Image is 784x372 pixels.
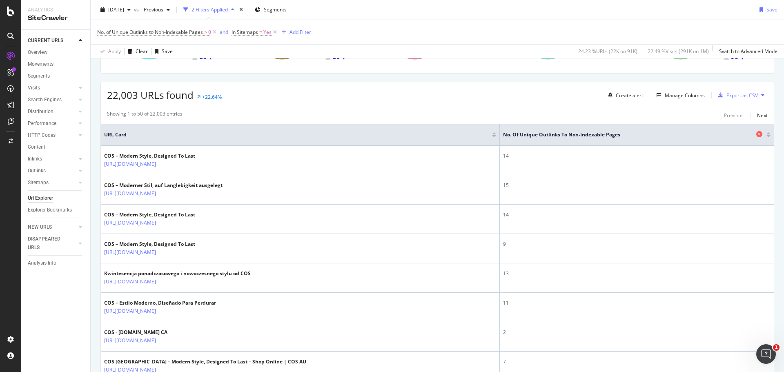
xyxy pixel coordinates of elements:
[264,6,287,13] span: Segments
[162,48,173,55] div: Save
[719,48,777,55] div: Switch to Advanced Mode
[136,48,148,55] div: Clear
[208,27,211,38] span: 0
[28,223,52,232] div: NEW URLS
[503,270,771,277] div: 13
[199,54,206,60] text: 1/2
[503,131,754,138] span: No. of Unique Outlinks to Non-Indexable Pages
[503,211,771,218] div: 14
[28,206,72,214] div: Explorer Bookmarks
[731,54,738,60] text: 1/2
[108,48,121,55] div: Apply
[648,48,709,55] div: 22.49 % Visits ( 291K on 1M )
[724,110,744,120] button: Previous
[263,27,272,38] span: Yes
[28,72,50,80] div: Segments
[28,107,76,116] a: Distribution
[616,92,643,99] div: Create alert
[726,92,758,99] div: Export as CSV
[28,60,85,69] a: Movements
[28,259,85,267] a: Analysis Info
[232,29,258,36] span: In Sitemaps
[28,194,53,203] div: Url Explorer
[766,6,777,13] div: Save
[259,29,262,36] span: =
[140,6,163,13] span: Previous
[756,3,777,16] button: Save
[125,45,148,58] button: Clear
[28,96,62,104] div: Search Engines
[28,48,85,57] a: Overview
[757,110,768,120] button: Next
[104,329,192,336] div: COS - [DOMAIN_NAME] CA
[503,299,771,307] div: 11
[220,29,228,36] div: and
[278,27,311,37] button: Add Filter
[104,358,306,365] div: COS [GEOGRAPHIC_DATA] – Modern Style, Designed To Last – Shop Online | COS AU
[28,84,40,92] div: Visits
[28,119,76,128] a: Performance
[773,344,780,351] span: 1
[28,235,69,252] div: DISAPPEARED URLS
[757,112,768,119] div: Next
[503,329,771,336] div: 2
[503,182,771,189] div: 15
[28,7,84,13] div: Analytics
[104,299,216,307] div: COS – Estilo Moderno, Diseñado Para Perdurar
[104,307,156,315] a: [URL][DOMAIN_NAME]
[28,96,76,104] a: Search Engines
[104,152,195,160] div: COS – Modern Style, Designed To Last
[715,89,758,102] button: Export as CSV
[290,29,311,36] div: Add Filter
[220,28,228,36] button: and
[716,45,777,58] button: Switch to Advanced Mode
[28,167,76,175] a: Outlinks
[238,6,245,14] div: times
[28,36,76,45] a: CURRENT URLS
[28,178,76,187] a: Sitemaps
[104,131,490,138] span: URL Card
[28,143,85,151] a: Content
[28,235,76,252] a: DISAPPEARED URLS
[28,223,76,232] a: NEW URLS
[108,6,124,13] span: 2025 Sep. 6th
[605,89,643,102] button: Create alert
[97,45,121,58] button: Apply
[140,3,173,16] button: Previous
[202,94,222,100] div: +22.64%
[28,60,53,69] div: Movements
[104,248,156,256] a: [URL][DOMAIN_NAME]
[724,112,744,119] div: Previous
[28,206,85,214] a: Explorer Bookmarks
[204,29,207,36] span: >
[134,6,140,13] span: vs
[104,241,195,248] div: COS – Modern Style, Designed To Last
[151,45,173,58] button: Save
[578,48,637,55] div: 24.23 % URLs ( 22K on 91K )
[28,131,56,140] div: HTTP Codes
[107,88,194,102] span: 22,003 URLs found
[665,92,705,99] div: Manage Columns
[192,6,228,13] div: 2 Filters Applied
[104,336,156,345] a: [URL][DOMAIN_NAME]
[97,29,203,36] span: No. of Unique Outlinks to Non-Indexable Pages
[28,84,76,92] a: Visits
[503,241,771,248] div: 9
[28,194,85,203] a: Url Explorer
[104,189,156,198] a: [URL][DOMAIN_NAME]
[28,36,63,45] div: CURRENT URLS
[28,155,76,163] a: Inlinks
[28,72,85,80] a: Segments
[104,211,195,218] div: COS – Modern Style, Designed To Last
[28,259,56,267] div: Analysis Info
[107,110,183,120] div: Showing 1 to 50 of 22,003 entries
[180,3,238,16] button: 2 Filters Applied
[104,160,156,168] a: [URL][DOMAIN_NAME]
[104,182,223,189] div: COS – Moderner Stil, auf Langlebigkeit ausgelegt
[28,155,42,163] div: Inlinks
[28,178,49,187] div: Sitemaps
[28,131,76,140] a: HTTP Codes
[503,358,771,365] div: 7
[104,219,156,227] a: [URL][DOMAIN_NAME]
[104,278,156,286] a: [URL][DOMAIN_NAME]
